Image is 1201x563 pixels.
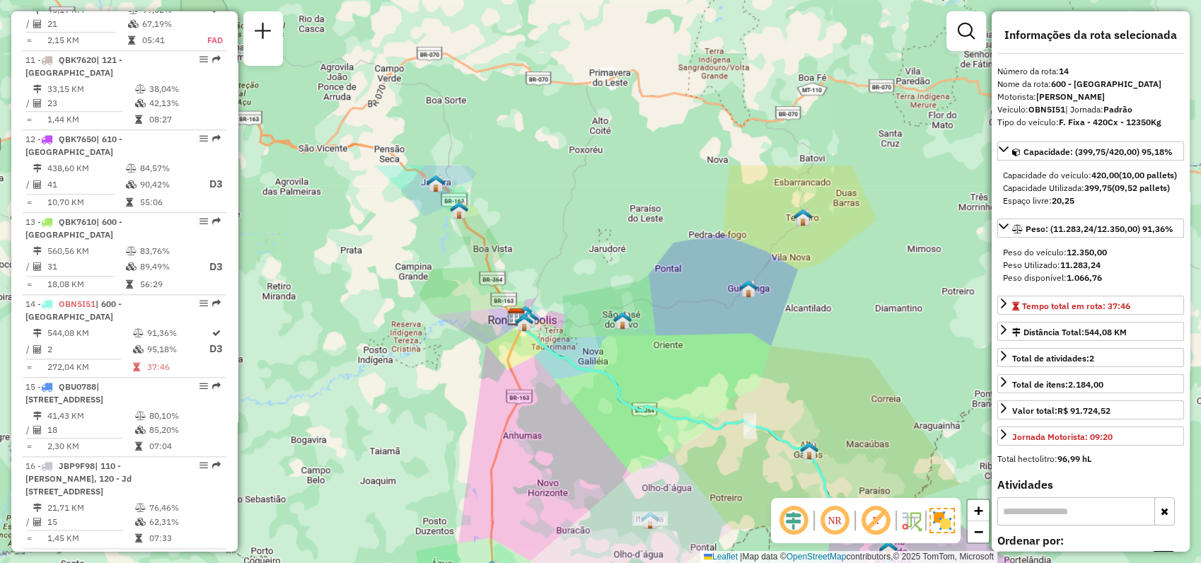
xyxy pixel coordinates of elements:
[507,308,526,326] img: CDD Rondonópolis
[997,116,1184,129] div: Tipo do veículo:
[25,258,33,276] td: /
[146,360,209,374] td: 37:46
[197,176,223,192] p: D3
[135,442,142,451] i: Tempo total em rota
[149,112,220,127] td: 08:27
[1003,182,1178,195] div: Capacidade Utilizada:
[1051,79,1161,89] strong: 600 - [GEOGRAPHIC_DATA]
[212,329,221,337] i: Rota otimizada
[1060,260,1101,270] strong: 11.283,24
[641,511,659,529] img: ITIQUIRA
[25,460,132,497] span: | 110 - [PERSON_NAME], 120 - Jd [STREET_ADDRESS]
[997,322,1184,341] a: Distância Total:544,08 KM
[25,381,103,405] span: | [STREET_ADDRESS]
[47,96,134,110] td: 23
[33,345,42,354] i: Total de Atividades
[47,531,134,545] td: 1,45 KM
[47,515,134,529] td: 15
[133,345,144,354] i: % de utilização da cubagem
[212,382,221,390] em: Rota exportada
[25,195,33,209] td: =
[997,91,1184,103] div: Motorista:
[25,360,33,374] td: =
[135,412,146,420] i: % de utilização do peso
[997,28,1184,42] h4: Informações da rota selecionada
[33,329,42,337] i: Distância Total
[25,439,33,453] td: =
[128,36,135,45] i: Tempo total em rota
[133,329,144,337] i: % de utilização do peso
[516,305,535,323] img: Warecloud Casa Jardim Monte Líbano
[1119,170,1177,180] strong: (10,00 pallets)
[149,515,220,529] td: 62,31%
[33,504,42,512] i: Distância Total
[33,85,42,93] i: Distância Total
[739,279,758,298] img: GUIRATINGA
[33,164,42,173] i: Distância Total
[997,348,1184,367] a: Total de atividades:2
[515,313,533,332] img: 120 UDC Light Centro A
[33,518,42,526] i: Total de Atividades
[1068,379,1103,390] strong: 2.184,00
[997,65,1184,78] div: Número da rota:
[149,82,220,96] td: 38,04%
[997,240,1184,290] div: Peso: (11.283,24/12.350,00) 91,36%
[997,532,1184,549] label: Ordenar por:
[1026,224,1173,234] span: Peso: (11.283,24/12.350,00) 91,36%
[1012,378,1103,391] div: Total de itens:
[859,504,893,538] span: Exibir rótulo
[1028,104,1065,115] strong: OBN5I51
[139,161,196,175] td: 84,57%
[997,103,1184,116] div: Veículo:
[900,509,922,532] img: Fluxo de ruas
[25,112,33,127] td: =
[199,217,208,226] em: Opções
[879,540,898,559] img: ALTO ARAGUAIA
[59,54,96,65] span: QBK7620
[968,521,989,542] a: Zoom out
[1003,195,1178,207] div: Espaço livre:
[25,298,122,322] span: 14 -
[33,426,42,434] i: Total de Atividades
[212,299,221,308] em: Rota exportada
[997,374,1184,393] a: Total de itens:2.184,00
[126,280,133,289] i: Tempo total em rota
[997,426,1184,446] a: Jornada Motorista: 09:20
[800,441,818,460] img: PA - Alto Garças
[997,141,1184,161] a: Capacidade: (399,75/420,00) 95,18%
[135,504,146,512] i: % de utilização do peso
[126,180,137,189] i: % de utilização da cubagem
[47,409,134,423] td: 41,43 KM
[25,277,33,291] td: =
[974,501,983,519] span: +
[929,508,955,533] img: Exibir/Ocultar setores
[25,216,122,240] span: 13 -
[47,82,134,96] td: 33,15 KM
[1052,195,1074,206] strong: 20,25
[25,54,122,78] span: 11 -
[968,500,989,521] a: Zoom in
[25,460,132,497] span: 16 -
[47,195,125,209] td: 10,70 KM
[135,115,142,124] i: Tempo total em rota
[199,134,208,143] em: Opções
[1057,453,1091,464] strong: 96,99 hL
[1067,272,1102,283] strong: 1.066,76
[59,298,95,309] span: OBN5I51
[59,460,95,471] span: JBP9F98
[47,258,125,276] td: 31
[146,340,209,358] td: 95,18%
[139,258,196,276] td: 89,49%
[1057,405,1110,416] strong: R$ 91.724,52
[1012,353,1094,364] span: Total de atividades:
[952,17,980,45] a: Exibir filtros
[139,277,196,291] td: 56:29
[199,382,208,390] em: Opções
[704,552,738,562] a: Leaflet
[149,501,220,515] td: 76,46%
[149,96,220,110] td: 42,13%
[25,134,122,157] span: 12 -
[777,504,811,538] span: Ocultar deslocamento
[787,552,847,562] a: OpenStreetMap
[47,360,132,374] td: 272,04 KM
